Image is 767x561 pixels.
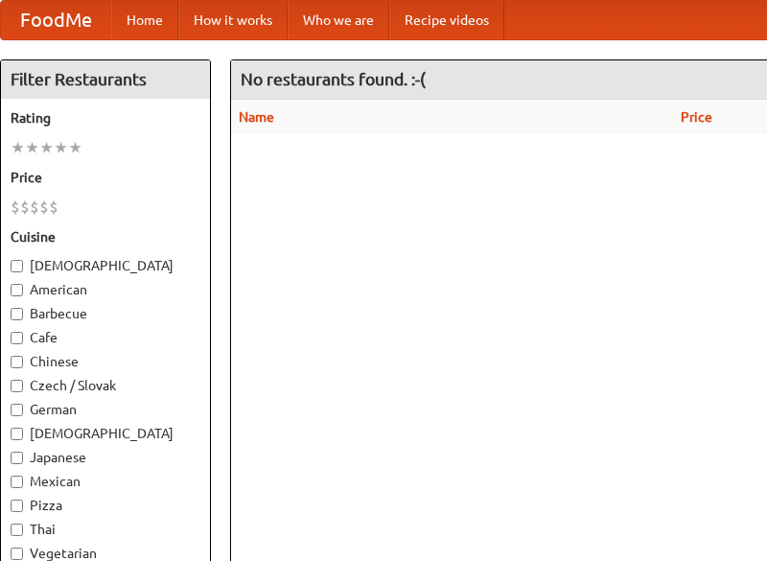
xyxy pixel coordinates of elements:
label: Mexican [11,472,200,491]
label: Pizza [11,496,200,515]
input: German [11,404,23,416]
li: ★ [54,137,68,158]
a: FoodMe [1,1,111,39]
h5: Rating [11,108,200,128]
label: American [11,280,200,299]
input: [DEMOGRAPHIC_DATA] [11,260,23,272]
label: Barbecue [11,304,200,323]
li: $ [49,197,58,218]
a: Who we are [288,1,389,39]
label: [DEMOGRAPHIC_DATA] [11,424,200,443]
a: Home [111,1,178,39]
label: Japanese [11,448,200,467]
label: [DEMOGRAPHIC_DATA] [11,256,200,275]
a: Price [681,109,712,125]
input: Barbecue [11,308,23,320]
a: Recipe videos [389,1,504,39]
h5: Cuisine [11,227,200,246]
input: Thai [11,524,23,536]
label: Cafe [11,328,200,347]
a: Name [239,109,274,125]
input: Chinese [11,356,23,368]
h4: Filter Restaurants [1,60,210,99]
input: [DEMOGRAPHIC_DATA] [11,428,23,440]
li: ★ [68,137,82,158]
ng-pluralize: No restaurants found. :-( [241,70,426,88]
input: American [11,284,23,296]
label: German [11,400,200,419]
input: Czech / Slovak [11,380,23,392]
li: ★ [39,137,54,158]
li: $ [11,197,20,218]
input: Cafe [11,332,23,344]
input: Japanese [11,452,23,464]
input: Pizza [11,500,23,512]
li: ★ [11,137,25,158]
input: Vegetarian [11,548,23,560]
label: Chinese [11,352,200,371]
li: $ [20,197,30,218]
label: Thai [11,520,200,539]
li: $ [39,197,49,218]
h5: Price [11,168,200,187]
li: ★ [25,137,39,158]
li: $ [30,197,39,218]
a: How it works [178,1,288,39]
label: Czech / Slovak [11,376,200,395]
input: Mexican [11,476,23,488]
